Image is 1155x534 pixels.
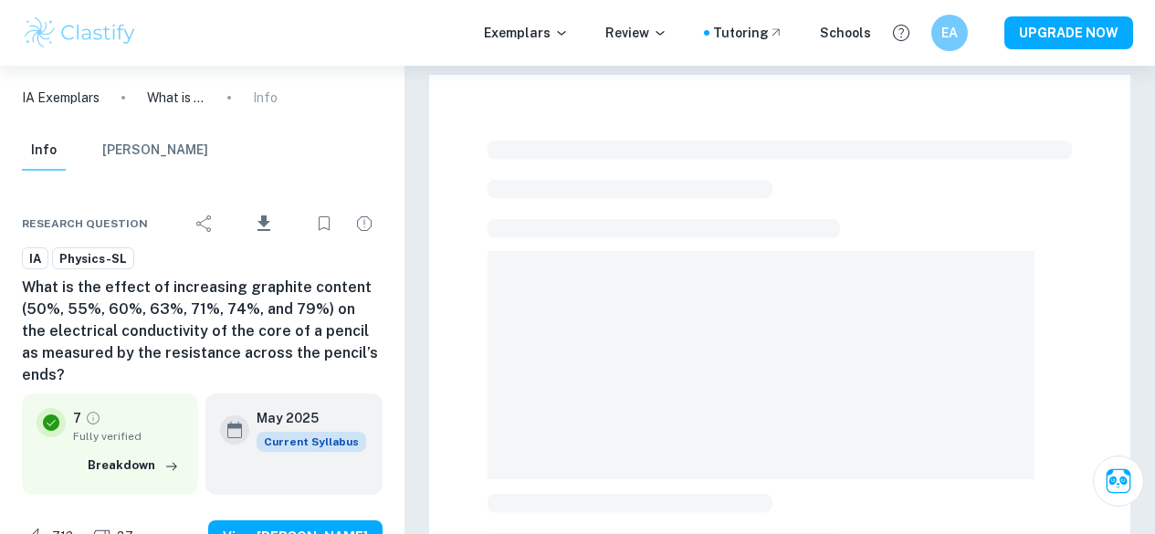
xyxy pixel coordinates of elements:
[22,15,138,51] img: Clastify logo
[85,410,101,426] a: Grade fully verified
[605,23,667,43] p: Review
[147,88,205,108] p: What is the effect of increasing graphite content (50%, 55%, 60%, 63%, 71%, 74%, and 79%) on the ...
[73,428,184,445] span: Fully verified
[22,247,48,270] a: IA
[484,23,569,43] p: Exemplars
[257,432,366,452] span: Current Syllabus
[306,205,342,242] div: Bookmark
[820,23,871,43] a: Schools
[257,432,366,452] div: This exemplar is based on the current syllabus. Feel free to refer to it for inspiration/ideas wh...
[83,452,184,479] button: Breakdown
[53,250,133,268] span: Physics-SL
[1093,455,1144,507] button: Ask Clai
[102,131,208,171] button: [PERSON_NAME]
[1004,16,1133,49] button: UPGRADE NOW
[257,408,352,428] h6: May 2025
[52,247,134,270] a: Physics-SL
[22,277,383,386] h6: What is the effect of increasing graphite content (50%, 55%, 60%, 63%, 71%, 74%, and 79%) on the ...
[23,250,47,268] span: IA
[253,88,278,108] p: Info
[931,15,968,51] button: EA
[940,23,961,43] h6: EA
[346,205,383,242] div: Report issue
[22,131,66,171] button: Info
[22,88,100,108] a: IA Exemplars
[186,205,223,242] div: Share
[713,23,783,43] a: Tutoring
[73,408,81,428] p: 7
[226,200,302,247] div: Download
[22,215,148,232] span: Research question
[886,17,917,48] button: Help and Feedback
